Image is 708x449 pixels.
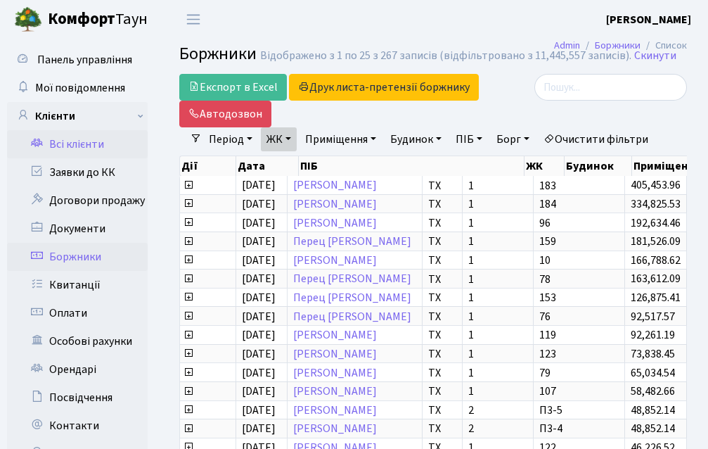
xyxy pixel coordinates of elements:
span: 76 [539,311,619,322]
a: Перец [PERSON_NAME] [293,309,411,324]
span: 92,517.57 [631,309,675,324]
span: 1 [468,386,527,397]
a: Договори продажу [7,186,148,215]
span: 123 [539,348,619,360]
span: 79 [539,367,619,379]
a: [PERSON_NAME] [293,384,377,399]
span: ТХ [428,274,456,285]
span: П3-4 [539,423,619,434]
span: [DATE] [242,365,276,381]
th: ЖК [524,156,565,176]
a: Заявки до КК [7,158,148,186]
a: [PERSON_NAME] [293,178,377,194]
a: [PERSON_NAME] [293,346,377,362]
button: Друк листа-претензії боржнику [289,74,479,101]
a: Документи [7,215,148,243]
span: ТХ [428,329,456,341]
span: 48,852.14 [631,403,675,418]
span: 78 [539,274,619,285]
div: Відображено з 1 по 25 з 267 записів (відфільтровано з 11,445,557 записів). [260,49,631,63]
b: Комфорт [48,8,115,30]
span: Мої повідомлення [35,80,125,96]
span: ТХ [428,236,456,247]
span: 1 [468,255,527,266]
th: Дії [180,156,236,176]
b: [PERSON_NAME] [606,12,691,27]
span: 1 [468,198,527,210]
a: Клієнти [7,102,148,130]
a: Оплати [7,299,148,327]
span: [DATE] [242,234,276,249]
span: 163,612.09 [631,272,681,287]
span: 48,852.14 [631,421,675,436]
a: Особові рахунки [7,327,148,355]
span: 1 [468,217,527,229]
span: 192,634.46 [631,215,681,231]
a: Admin [554,38,580,53]
span: [DATE] [242,272,276,287]
a: Скинути [634,49,676,63]
span: 73,838.45 [631,346,675,362]
span: 1 [468,292,527,303]
img: logo.png [14,6,42,34]
a: Боржники [595,38,641,53]
span: 126,875.41 [631,290,681,305]
span: 1 [468,274,527,285]
span: [DATE] [242,327,276,343]
a: Боржники [7,243,148,271]
a: Контакти [7,412,148,440]
span: 183 [539,180,619,191]
li: Список [641,38,687,53]
a: Очистити фільтри [538,127,654,151]
a: Борг [491,127,535,151]
a: ПІБ [450,127,488,151]
nav: breadcrumb [533,31,708,61]
a: Панель управління [7,46,148,74]
span: ТХ [428,292,456,303]
a: [PERSON_NAME] [293,253,377,268]
span: ТХ [428,367,456,379]
span: П3-5 [539,405,619,416]
span: [DATE] [242,253,276,268]
span: [DATE] [242,290,276,305]
a: [PERSON_NAME] [293,196,377,212]
span: ТХ [428,255,456,266]
span: 10 [539,255,619,266]
a: ЖК [261,127,297,151]
a: [PERSON_NAME] [293,215,377,231]
span: 405,453.96 [631,178,681,194]
span: ТХ [428,405,456,416]
span: 1 [468,367,527,379]
span: ТХ [428,311,456,322]
a: Автодозвон [179,101,271,127]
a: [PERSON_NAME] [293,421,377,436]
span: 1 [468,180,527,191]
a: Будинок [385,127,447,151]
a: Перец [PERSON_NAME] [293,290,411,305]
span: 96 [539,217,619,229]
span: [DATE] [242,309,276,324]
a: Квитанції [7,271,148,299]
span: [DATE] [242,384,276,399]
span: 2 [468,423,527,434]
span: ТХ [428,180,456,191]
span: 58,482.66 [631,384,675,399]
span: ТХ [428,386,456,397]
a: Приміщення [300,127,382,151]
a: Експорт в Excel [179,74,287,101]
span: 153 [539,292,619,303]
a: Посвідчення [7,384,148,412]
span: Боржники [179,42,257,66]
a: Перец [PERSON_NAME] [293,234,411,249]
a: [PERSON_NAME] [606,11,691,28]
span: [DATE] [242,421,276,436]
input: Пошук... [534,74,687,101]
span: 159 [539,236,619,247]
span: 65,034.54 [631,365,675,381]
span: [DATE] [242,346,276,362]
span: 1 [468,348,527,360]
span: 92,261.19 [631,327,675,343]
span: 1 [468,311,527,322]
span: 334,825.53 [631,196,681,212]
a: [PERSON_NAME] [293,403,377,418]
